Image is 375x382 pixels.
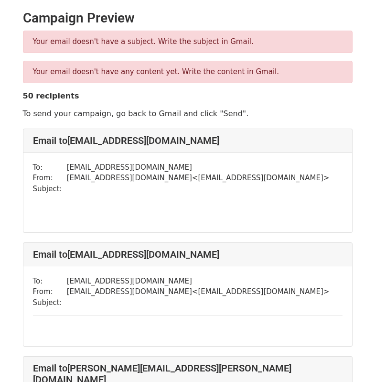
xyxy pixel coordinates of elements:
[67,162,330,173] td: [EMAIL_ADDRESS][DOMAIN_NAME]
[33,37,343,47] p: Your email doesn't have a subject. Write the subject in Gmail.
[33,249,343,260] h4: Email to [EMAIL_ADDRESS][DOMAIN_NAME]
[23,10,353,26] h2: Campaign Preview
[33,286,67,297] td: From:
[23,109,353,119] p: To send your campaign, go back to Gmail and click "Send".
[33,135,343,146] h4: Email to [EMAIL_ADDRESS][DOMAIN_NAME]
[23,91,79,100] strong: 50 recipients
[33,67,343,77] p: Your email doesn't have any content yet. Write the content in Gmail.
[33,173,67,184] td: From:
[33,297,67,308] td: Subject:
[33,162,67,173] td: To:
[33,184,67,195] td: Subject:
[67,276,330,287] td: [EMAIL_ADDRESS][DOMAIN_NAME]
[67,286,330,297] td: [EMAIL_ADDRESS][DOMAIN_NAME] < [EMAIL_ADDRESS][DOMAIN_NAME] >
[67,173,330,184] td: [EMAIL_ADDRESS][DOMAIN_NAME] < [EMAIL_ADDRESS][DOMAIN_NAME] >
[33,276,67,287] td: To:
